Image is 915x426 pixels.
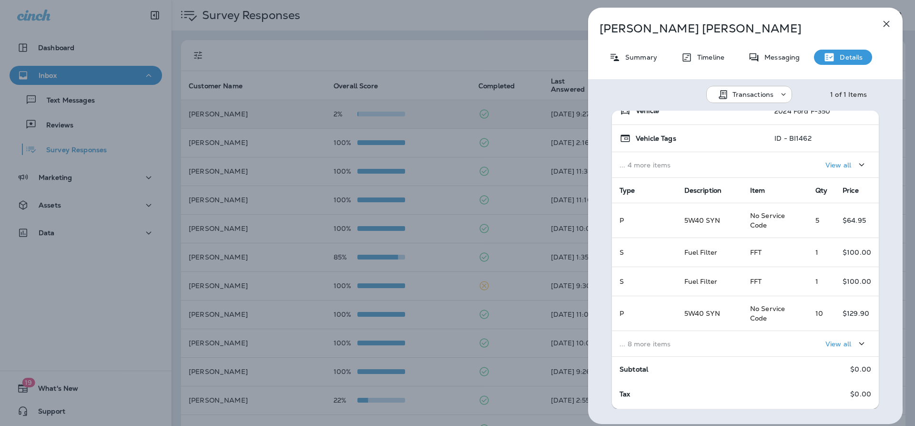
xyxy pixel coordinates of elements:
span: Price [843,186,859,195]
p: ID - BI1462 [774,135,812,142]
span: 5W40 SYN [684,309,720,318]
span: Item [750,186,765,195]
span: Tax [620,390,630,398]
div: 1 of 1 Items [830,91,867,98]
span: S [620,248,624,257]
span: No Service Code [750,211,785,229]
p: View all [825,340,851,348]
span: P [620,216,624,225]
span: 5W40 SYN [684,216,720,225]
span: 5 [815,216,819,225]
p: ... 8 more items [620,340,735,348]
span: Fuel Filter [684,277,718,286]
span: Fuel Filter [684,248,718,257]
span: P [620,309,624,318]
span: 10 [815,309,823,318]
span: FFT [750,277,762,286]
span: Vehicle [636,107,659,115]
p: $129.90 [843,310,871,317]
p: Messaging [760,53,800,61]
p: $100.00 [843,249,871,256]
p: $64.95 [843,217,871,224]
span: Type [620,186,635,195]
span: No Service Code [750,304,785,322]
p: $100.00 [843,278,871,285]
p: 2024 Ford F-350 [774,107,830,115]
p: [PERSON_NAME] [PERSON_NAME] [600,22,860,35]
p: Summary [620,53,657,61]
span: 1 [815,277,818,286]
p: $0.00 [850,390,871,398]
span: Vehicle Tags [636,135,676,143]
span: Qty [815,186,827,195]
span: S [620,277,624,286]
button: View all [822,156,871,174]
span: FFT [750,248,762,257]
span: 1 [815,248,818,257]
p: Timeline [692,53,724,61]
p: Details [835,53,863,61]
p: Transactions [732,91,774,98]
p: $0.00 [850,365,871,373]
p: View all [825,161,851,169]
button: View all [822,335,871,353]
p: ... 4 more items [620,161,759,169]
span: Description [684,186,722,195]
span: Subtotal [620,365,648,374]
